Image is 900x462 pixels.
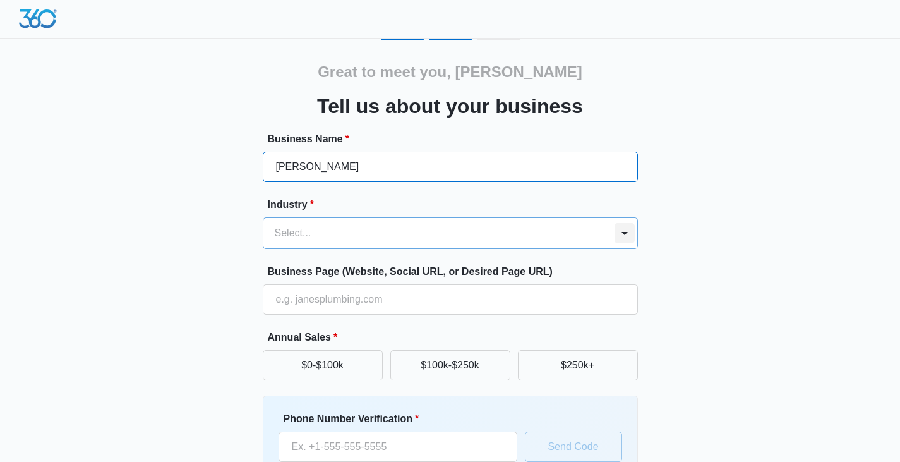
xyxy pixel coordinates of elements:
[279,432,517,462] input: Ex. +1-555-555-5555
[284,411,522,427] label: Phone Number Verification
[518,350,638,380] button: $250k+
[268,264,643,279] label: Business Page (Website, Social URL, or Desired Page URL)
[317,91,583,121] h3: Tell us about your business
[263,350,383,380] button: $0-$100k
[268,330,643,345] label: Annual Sales
[390,350,510,380] button: $100k-$250k
[263,152,638,182] input: e.g. Jane's Plumbing
[268,131,643,147] label: Business Name
[268,197,643,212] label: Industry
[318,61,582,83] h2: Great to meet you, [PERSON_NAME]
[263,284,638,315] input: e.g. janesplumbing.com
